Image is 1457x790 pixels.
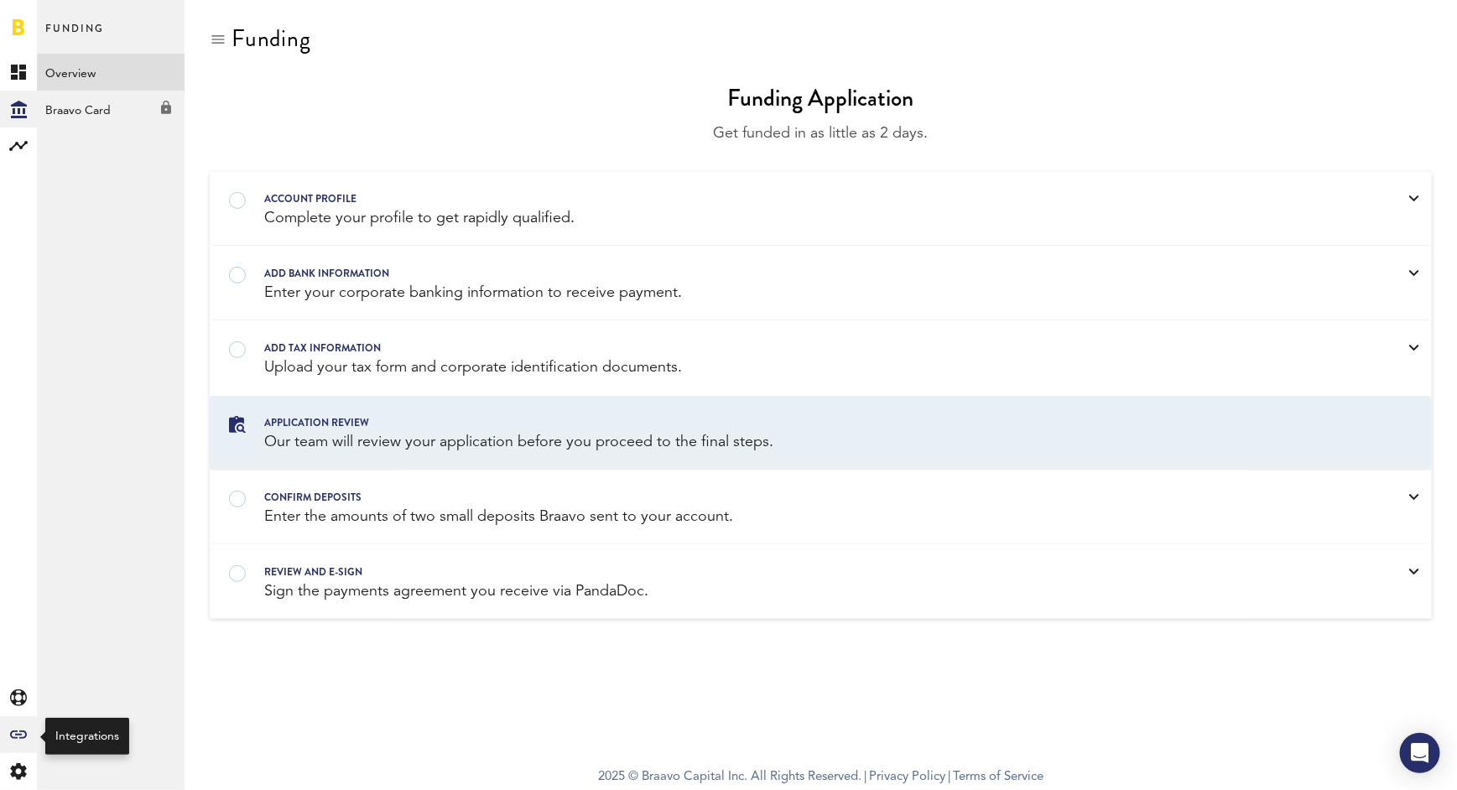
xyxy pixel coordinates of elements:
div: Add tax information [264,339,1335,357]
a: confirm deposits Enter the amounts of two small deposits Braavo sent to your account. [211,471,1431,544]
div: Enter your corporate banking information to receive payment. [264,283,1335,304]
div: confirm deposits [264,488,1335,507]
div: REVIEW AND E-SIGN [264,563,1335,581]
a: Privacy Policy [869,771,945,783]
div: Get funded in as little as 2 days. [210,123,1432,144]
div: Open Intercom Messenger [1400,733,1440,773]
span: 2025 © Braavo Capital Inc. All Rights Reserved. [598,765,861,790]
a: REVIEW AND E-SIGN Sign the payments agreement you receive via PandaDoc. [211,546,1431,619]
div: Enter the amounts of two small deposits Braavo sent to your account. [264,507,1335,528]
a: Account profile Complete your profile to get rapidly qualified. [211,173,1431,246]
a: Terms of Service [953,771,1043,783]
div: Sign the payments agreement you receive via PandaDoc. [264,581,1335,602]
span: Support [35,12,96,27]
a: Add tax information Upload your tax form and corporate identification documents. [211,322,1431,395]
div: Integrations [55,728,119,745]
div: Our team will review your application before you proceed to the final steps. [264,432,1335,453]
div: Funding Application [728,81,914,115]
div: Add bank information [264,264,1335,283]
span: Funding [45,18,104,54]
a: Application review Our team will review your application before you proceed to the final steps. [211,397,1431,470]
div: Application review [264,413,1335,432]
a: Add bank information Enter your corporate banking information to receive payment. [211,247,1431,320]
div: Upload your tax form and corporate identification documents. [264,357,1335,378]
a: Overview [37,54,185,91]
div: Complete your profile to get rapidly qualified. [264,208,1335,229]
div: Funding [232,25,311,52]
div: Braavo Card [37,91,185,121]
div: Account profile [264,190,1335,208]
